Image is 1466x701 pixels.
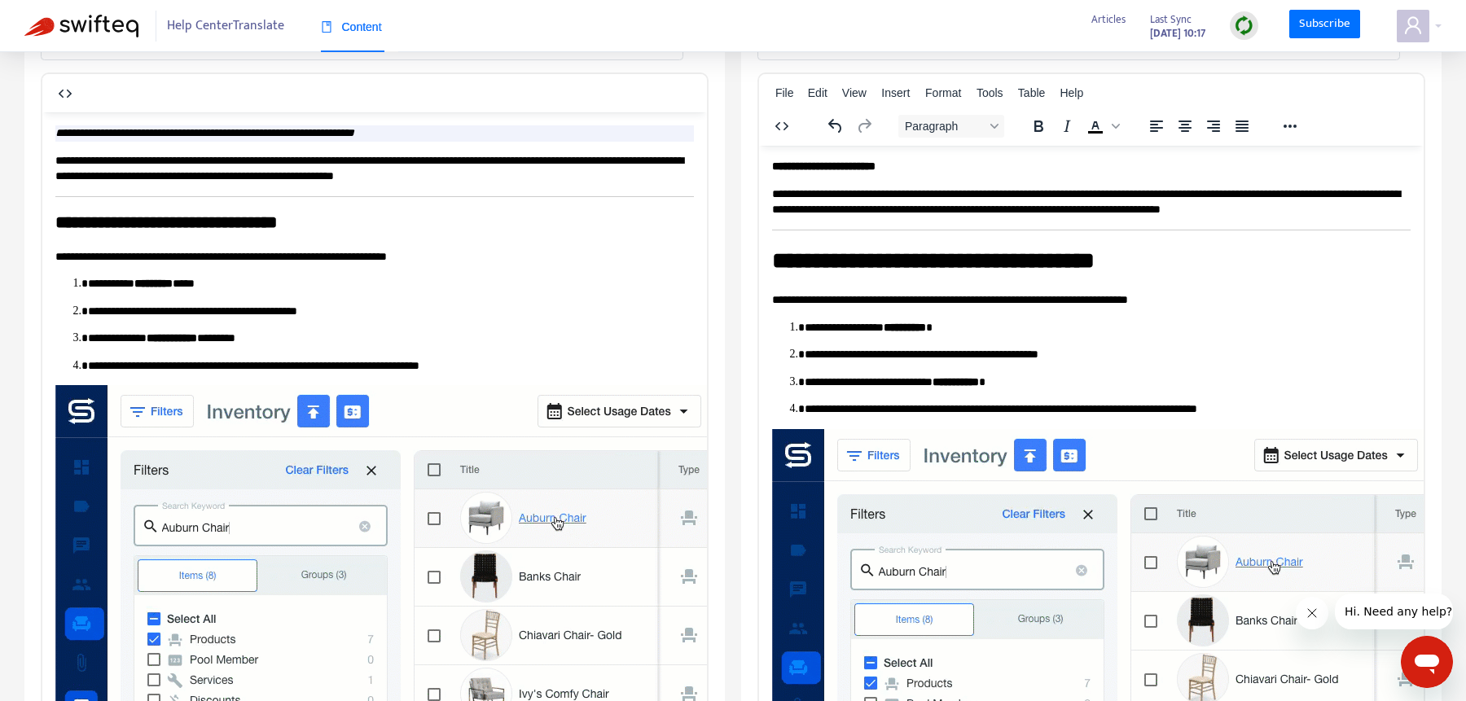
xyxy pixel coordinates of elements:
[1289,10,1361,39] a: Subscribe
[1150,11,1192,28] span: Last Sync
[1091,11,1126,28] span: Articles
[321,20,382,33] span: Content
[977,86,1003,99] span: Tools
[1401,636,1453,688] iframe: Button to launch messaging window
[321,21,332,33] span: book
[13,283,958,694] img: Set+Asides+on+Projects.gif
[905,120,985,133] span: Paragraph
[167,11,284,42] span: Help Center Translate
[881,86,910,99] span: Insert
[1082,115,1122,138] div: Text color Black
[925,86,961,99] span: Format
[1143,115,1170,138] button: Align left
[1060,86,1083,99] span: Help
[1296,597,1328,629] iframe: Close message
[1018,86,1045,99] span: Table
[808,86,827,99] span: Edit
[24,15,138,37] img: Swifteq
[775,86,794,99] span: File
[1150,24,1205,42] strong: [DATE] 10:17
[1335,594,1453,629] iframe: Message from company
[898,115,1004,138] button: Block Paragraph
[822,115,849,138] button: Undo
[842,86,867,99] span: View
[1234,15,1254,36] img: sync.dc5367851b00ba804db3.png
[850,115,878,138] button: Redo
[1228,115,1256,138] button: Justify
[1053,115,1081,138] button: Italic
[1200,115,1227,138] button: Align right
[13,273,958,683] img: Set+Asides+on+Projects.gif
[1171,115,1199,138] button: Align center
[1403,15,1423,35] span: user
[1025,115,1052,138] button: Bold
[1276,115,1304,138] button: Reveal or hide additional toolbar items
